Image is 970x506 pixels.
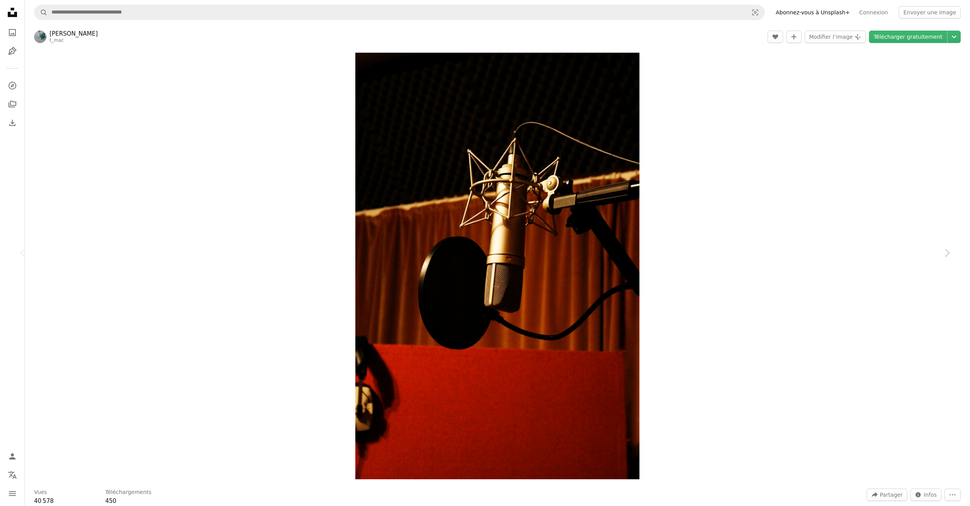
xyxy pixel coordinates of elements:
[786,31,802,43] button: Ajouter à la collection
[924,216,970,290] a: Suivant
[34,5,765,20] form: Rechercher des visuels sur tout le site
[944,489,961,501] button: Plus d’actions
[34,5,48,20] button: Rechercher sur Unsplash
[5,43,20,59] a: Illustrations
[50,30,98,38] a: [PERSON_NAME]
[50,38,64,43] a: t_mac
[355,53,639,479] button: Zoom sur cette image
[948,31,961,43] button: Choisissez la taille de téléchargement
[34,489,47,496] h3: Vues
[805,31,866,43] button: Modifier l’image
[34,497,54,504] span: 40 578
[899,6,961,19] button: Envoyer une image
[5,449,20,464] a: Connexion / S’inscrire
[5,486,20,501] button: Menu
[5,467,20,483] button: Langue
[768,31,783,43] button: J’aime
[355,53,639,479] img: un microphone avec un rideau rouge derrière lui
[910,489,941,501] button: Statistiques de cette image
[5,78,20,93] a: Explorer
[924,489,937,501] span: Infos
[5,25,20,40] a: Photos
[5,115,20,131] a: Historique de téléchargement
[105,497,117,504] span: 450
[34,31,46,43] img: Accéder au profil de Tom M
[746,5,764,20] button: Recherche de visuels
[771,6,855,19] a: Abonnez-vous à Unsplash+
[880,489,903,501] span: Partager
[5,96,20,112] a: Collections
[105,489,151,496] h3: Téléchargements
[855,6,893,19] a: Connexion
[869,31,947,43] a: Télécharger gratuitement
[867,489,907,501] button: Partager cette image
